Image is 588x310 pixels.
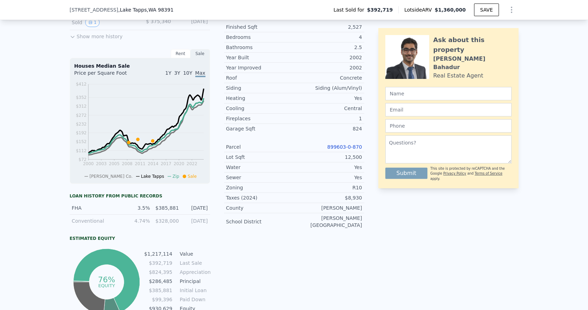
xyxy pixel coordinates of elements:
td: $99,396 [144,296,173,303]
span: Last Sold for [333,6,367,13]
tspan: 2005 [109,161,120,166]
tspan: 2022 [187,161,197,166]
div: 4 [294,34,362,41]
input: Email [385,103,512,116]
td: Appreciation [178,268,210,276]
div: Sold [72,18,134,27]
button: Submit [385,168,428,179]
span: Sale [188,174,197,179]
span: [STREET_ADDRESS] [70,6,119,13]
div: Year Improved [226,64,294,71]
div: Ask about this property [433,35,512,55]
div: 2002 [294,54,362,61]
button: View historical data [85,18,100,27]
div: Price per Square Foot [74,69,140,81]
td: Value [178,250,210,258]
span: , Lake Tapps [118,6,174,13]
tspan: $272 [76,113,87,118]
div: $385,881 [154,204,179,211]
div: Sale [190,49,210,58]
div: Houses Median Sale [74,62,205,69]
tspan: $412 [76,82,87,87]
div: Conventional [72,217,121,224]
div: Yes [294,164,362,171]
tspan: $112 [76,148,87,153]
div: Cooling [226,105,294,112]
div: [DATE] [183,217,208,224]
span: 10Y [183,70,192,76]
div: Lot Sqft [226,154,294,161]
td: $385,881 [144,287,173,294]
div: Bathrooms [226,44,294,51]
div: Roof [226,74,294,81]
td: $824,395 [144,268,173,276]
input: Name [385,87,512,100]
div: Central [294,105,362,112]
div: 2,527 [294,23,362,31]
tspan: $152 [76,139,87,144]
button: Show more history [70,30,123,40]
div: Concrete [294,74,362,81]
a: Terms of Service [475,171,502,175]
tspan: $232 [76,122,87,127]
div: 4.74% [125,217,150,224]
div: [DATE] [177,18,208,27]
div: Garage Sqft [226,125,294,132]
div: 2002 [294,64,362,71]
div: [PERSON_NAME] Bahadur [433,55,512,72]
div: Finished Sqft [226,23,294,31]
div: School District [226,218,294,225]
div: Zoning [226,184,294,191]
div: Heating [226,95,294,102]
tspan: 2000 [83,161,94,166]
div: Bedrooms [226,34,294,41]
div: $328,000 [154,217,179,224]
input: Phone [385,119,512,133]
tspan: 2017 [161,161,171,166]
div: Yes [294,95,362,102]
tspan: 2020 [174,161,184,166]
a: 899603-0-870 [327,144,362,150]
div: 2.5 [294,44,362,51]
button: Show Options [505,3,519,17]
tspan: $192 [76,130,87,135]
div: 3.5% [125,204,150,211]
div: Sewer [226,174,294,181]
span: Max [195,70,205,77]
div: Real Estate Agent [433,72,484,80]
td: Last Sale [178,259,210,267]
span: [PERSON_NAME] Co. [89,174,133,179]
span: Lake Tapps [141,174,164,179]
span: Zip [173,174,179,179]
tspan: 2011 [135,161,146,166]
span: 1Y [165,70,171,76]
div: [PERSON_NAME][GEOGRAPHIC_DATA] [294,215,362,229]
div: Yes [294,174,362,181]
td: $392,719 [144,259,173,267]
div: Rent [171,49,190,58]
span: $ 375,340 [146,19,171,24]
td: Principal [178,277,210,285]
div: Estimated Equity [70,236,210,241]
div: Fireplaces [226,115,294,122]
span: $392,719 [367,6,393,13]
td: $286,485 [144,277,173,285]
div: $8,930 [294,194,362,201]
span: 3Y [174,70,180,76]
div: Parcel [226,143,294,150]
div: R10 [294,184,362,191]
div: 824 [294,125,362,132]
td: $1,217,114 [144,250,173,258]
div: 12,500 [294,154,362,161]
div: [PERSON_NAME] [294,204,362,211]
tspan: 2003 [96,161,107,166]
div: Water [226,164,294,171]
a: Privacy Policy [443,171,466,175]
button: SAVE [474,4,499,16]
div: Siding (Alum/Vinyl) [294,85,362,92]
div: This site is protected by reCAPTCHA and the Google and apply. [430,166,511,181]
div: Taxes (2024) [226,194,294,201]
span: , WA 98391 [147,7,174,13]
td: Initial Loan [178,287,210,294]
span: Lotside ARV [404,6,434,13]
